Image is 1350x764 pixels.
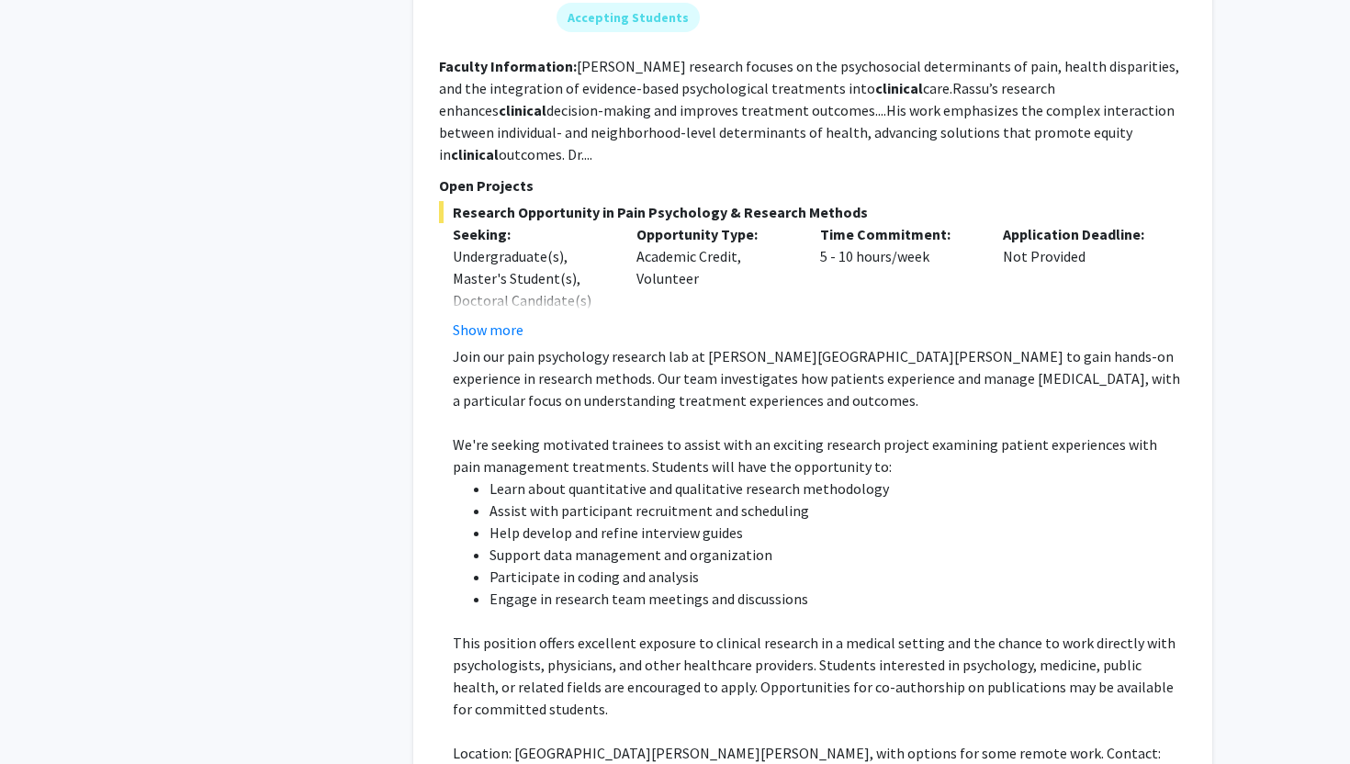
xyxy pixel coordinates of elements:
div: Not Provided [989,223,1173,341]
li: Participate in coding and analysis [489,566,1187,588]
span: Research Opportunity in Pain Psychology & Research Methods [439,201,1187,223]
li: Learn about quantitative and qualitative research methodology [489,477,1187,500]
li: Engage in research team meetings and discussions [489,588,1187,610]
mat-chip: Accepting Students [557,3,700,32]
b: Faculty Information: [439,57,577,75]
p: Seeking: [453,223,609,245]
b: clinical [451,145,499,163]
li: Assist with participant recruitment and scheduling [489,500,1187,522]
p: We're seeking motivated trainees to assist with an exciting research project examining patient ex... [453,433,1187,477]
p: Application Deadline: [1003,223,1159,245]
li: Support data management and organization [489,544,1187,566]
p: Time Commitment: [820,223,976,245]
button: Show more [453,319,523,341]
p: Join our pain psychology research lab at [PERSON_NAME][GEOGRAPHIC_DATA][PERSON_NAME] to gain hand... [453,345,1187,411]
p: This position offers excellent exposure to clinical research in a medical setting and the chance ... [453,632,1187,720]
li: Help develop and refine interview guides [489,522,1187,544]
fg-read-more: [PERSON_NAME] research focuses on the psychosocial determinants of pain, health disparities, and ... [439,57,1179,163]
p: Opportunity Type: [636,223,793,245]
div: Academic Credit, Volunteer [623,223,806,341]
div: 5 - 10 hours/week [806,223,990,341]
div: Undergraduate(s), Master's Student(s), Doctoral Candidate(s) (PhD, MD, DMD, PharmD, etc.), Postdo... [453,245,609,466]
b: clinical [499,101,546,119]
p: Open Projects [439,174,1187,197]
b: clinical [875,79,923,97]
iframe: Chat [14,681,78,750]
